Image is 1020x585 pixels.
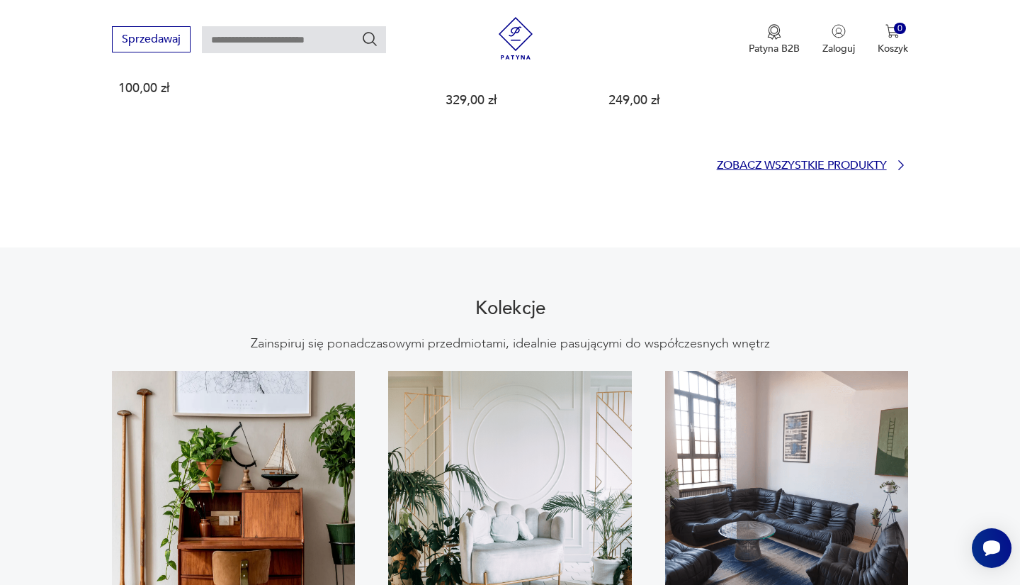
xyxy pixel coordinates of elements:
p: Chodzież, porcelanowy serwis [PERSON_NAME] dla dwojga, polski new look [PERSON_NAME] [446,35,575,83]
p: 100,00 zł [118,82,248,94]
a: Zobacz wszystkie produkty [717,158,908,172]
p: Patyna B2B [749,42,800,55]
p: 249,00 zł [608,94,738,106]
img: Ikona koszyka [885,24,900,38]
p: Zaloguj [822,42,855,55]
p: Zainspiruj się ponadczasowymi przedmiotami, idealnie pasującymi do współczesnych wnętrz [251,335,770,352]
p: 50,00 zł [282,70,412,82]
p: 135,00 zł [772,70,902,82]
img: Patyna - sklep z meblami i dekoracjami vintage [494,17,537,60]
p: Koszyk [878,42,908,55]
button: Patyna B2B [749,24,800,55]
button: 0Koszyk [878,24,908,55]
img: Ikonka użytkownika [832,24,846,38]
h2: Kolekcje [475,300,545,317]
img: Ikona medalu [767,24,781,40]
a: Ikona medaluPatyna B2B [749,24,800,55]
button: Zaloguj [822,24,855,55]
p: 329,00 zł [446,94,575,106]
iframe: Smartsupp widget button [972,528,1011,568]
button: Szukaj [361,30,378,48]
button: Sprzedawaj [112,26,191,52]
div: 0 [894,23,906,35]
p: Plakat do filmu: "Łabędzi śpiew" projekt [PERSON_NAME] 1988, 96 x 66 cm; [608,35,738,83]
p: Zobacz wszystkie produkty [717,161,887,170]
a: Sprzedawaj [112,35,191,45]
